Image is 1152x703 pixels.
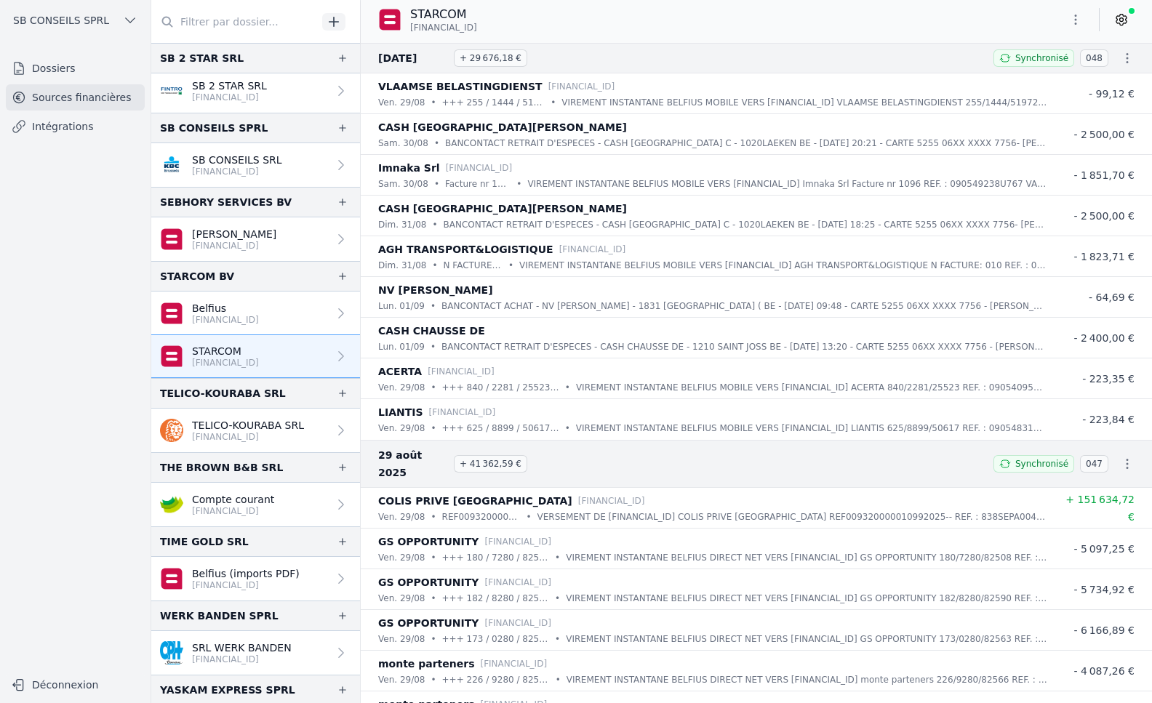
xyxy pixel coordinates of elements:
p: Facture nr 1096 [445,177,511,191]
img: belfius-1.png [160,302,183,325]
div: • [431,510,436,524]
p: Belfius [192,301,259,316]
div: THE BROWN B&B SRL [160,459,283,476]
p: VIREMENT INSTANTANE BELFIUS DIRECT NET VERS [FINANCIAL_ID] GS OPPORTUNITY 182/8280/82590 REF. : 0... [566,591,1047,606]
p: GS OPPORTUNITY [378,574,479,591]
span: SB CONSEILS SPRL [13,13,109,28]
p: [FINANCIAL_ID] [192,92,267,103]
span: + 29 676,18 € [454,49,527,67]
div: • [431,421,436,435]
p: [FINANCIAL_ID] [192,314,259,326]
div: WERK BANDEN SPRL [160,607,279,624]
button: Déconnexion [6,673,145,696]
p: [FINANCIAL_ID] [192,357,259,369]
div: STARCOM BV [160,268,234,285]
span: - 223,35 € [1082,373,1135,385]
p: CASH [GEOGRAPHIC_DATA][PERSON_NAME] [378,118,627,136]
div: • [434,177,439,191]
p: ven. 29/08 [378,380,425,395]
a: Compte courant [FINANCIAL_ID] [151,483,360,526]
div: • [431,340,436,354]
span: - 2 400,00 € [1073,332,1135,344]
a: STARCOM [FINANCIAL_ID] [151,335,360,378]
span: - 223,84 € [1082,414,1135,425]
p: VIREMENT INSTANTANE BELFIUS DIRECT NET VERS [FINANCIAL_ID] GS OPPORTUNITY 173/0280/82563 REF. : 0... [566,632,1047,646]
a: SRL WERK BANDEN [FINANCIAL_ID] [151,631,360,675]
div: • [565,421,570,435]
p: SB 2 STAR SRL [192,79,267,93]
div: TELICO-KOURABA SRL [160,385,286,402]
span: Synchronisé [1015,458,1068,470]
p: CASH CHAUSSE DE [378,322,485,340]
div: • [516,177,521,191]
img: belfius.png [160,567,183,590]
p: [FINANCIAL_ID] [548,79,615,94]
div: • [434,136,439,150]
p: TELICO-KOURABA SRL [192,418,304,433]
p: [FINANCIAL_ID] [192,240,276,252]
img: ing.png [160,419,183,442]
p: +++ 226 / 9280 / 82566 +++ [442,672,550,687]
span: 048 [1080,49,1108,67]
div: • [555,591,560,606]
p: AGH TRANSPORT&LOGISTIQUE [378,241,553,258]
span: [DATE] [378,49,448,67]
a: Belfius (imports PDF) [FINANCIAL_ID] [151,557,360,600]
p: GS OPPORTUNITY [378,614,479,632]
div: • [565,380,570,395]
p: ven. 29/08 [378,550,425,565]
a: Dossiers [6,55,145,81]
p: +++ 182 / 8280 / 82590 +++ [442,591,550,606]
img: belfius.png [378,8,401,31]
p: +++ 180 / 7280 / 82508 +++ [442,550,550,565]
p: VIREMENT INSTANTANE BELFIUS MOBILE VERS [FINANCIAL_ID] AGH TRANSPORT&LOGISTIQUE N FACTURE: 010 RE... [519,258,1047,273]
p: dim. 31/08 [378,258,426,273]
p: monte parteners [378,655,475,672]
a: Sources financières [6,84,145,111]
div: • [431,95,436,110]
span: + 41 362,59 € [454,455,527,473]
p: Imnaka Srl [378,159,440,177]
span: - 99,12 € [1089,88,1135,100]
a: TELICO-KOURABA SRL [FINANCIAL_ID] [151,409,360,452]
div: • [526,510,531,524]
p: [FINANCIAL_ID] [429,405,496,419]
a: SB CONSEILS SRL [FINANCIAL_ID] [151,143,360,187]
a: Intégrations [6,113,145,140]
img: crelan.png [160,493,183,516]
div: YASKAM EXPRESS SPRL [160,681,295,699]
span: - 6 166,89 € [1073,624,1135,636]
p: [FINANCIAL_ID] [484,534,551,549]
p: SB CONSEILS SRL [192,153,282,167]
p: NV [PERSON_NAME] [378,281,493,299]
p: SRL WERK BANDEN [192,640,292,655]
p: ven. 29/08 [378,510,425,524]
p: BANCONTACT ACHAT - NV [PERSON_NAME] - 1831 [GEOGRAPHIC_DATA] ( BE - [DATE] 09:48 - CARTE 5255 06X... [441,299,1047,313]
div: • [431,299,436,313]
p: lun. 01/09 [378,340,425,354]
div: • [508,258,513,273]
p: [PERSON_NAME] [192,227,276,241]
p: [FINANCIAL_ID] [481,656,548,671]
div: SB CONSEILS SPRL [160,119,268,137]
p: VIREMENT INSTANTANE BELFIUS MOBILE VERS [FINANCIAL_ID] Imnaka Srl Facture nr 1096 REF. : 09054923... [527,177,1047,191]
span: - 5 734,92 € [1073,584,1135,595]
p: COLIS PRIVE [GEOGRAPHIC_DATA] [378,492,572,510]
p: GS OPPORTUNITY [378,533,479,550]
p: ven. 29/08 [378,632,425,646]
p: STARCOM [192,344,259,358]
p: BANCONTACT RETRAIT D'ESPECES - CASH [GEOGRAPHIC_DATA] C - 1020LAEKEN BE - [DATE] 18:25 - CARTE 52... [444,217,1047,232]
p: [FINANCIAL_ID] [446,161,513,175]
button: SB CONSEILS SPRL [6,9,145,32]
div: SB 2 STAR SRL [160,49,244,67]
div: • [431,380,436,395]
div: • [555,632,560,646]
p: [FINANCIAL_ID] [484,616,551,630]
p: +++ 625 / 8899 / 50617 +++ [442,421,559,435]
p: ven. 29/08 [378,672,425,687]
p: VIREMENT INSTANTANE BELFIUS MOBILE VERS [FINANCIAL_ID] VLAAMSE BELASTINGDIENST 255/1444/51972 REF... [561,95,1047,110]
p: sam. 30/08 [378,177,428,191]
p: dim. 31/08 [378,217,426,232]
div: SEBHORY SERVICES BV [160,193,292,211]
p: VLAAMSE BELASTINGDIENST [378,78,543,95]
